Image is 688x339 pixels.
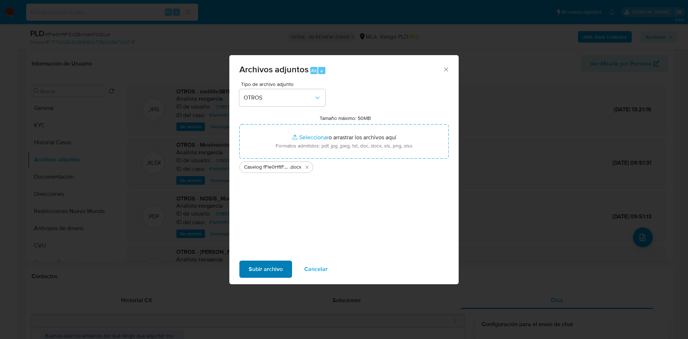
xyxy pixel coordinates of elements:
label: Tamaño máximo: 50MB [320,115,371,121]
button: Cerrar [443,66,449,72]
span: Archivos adjuntos [239,63,309,76]
span: Tipo de archivo adjunto [241,82,327,87]
button: Eliminar Caselog fFle0HftF3X2BcmarhTOOLoI - 378576000.docx [303,163,311,171]
button: OTROS [239,89,325,106]
button: Subir archivo [239,261,292,278]
button: Cancelar [295,261,337,278]
span: a [320,67,323,74]
ul: Archivos seleccionados [239,159,449,173]
span: OTROS [244,94,314,101]
span: Subir archivo [249,261,283,277]
span: Cancelar [304,261,328,277]
span: .docx [290,164,301,171]
span: Alt [311,67,317,74]
span: Caselog fFle0HftF3X2BcmarhTOOLoI - 378576000 [244,164,290,171]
